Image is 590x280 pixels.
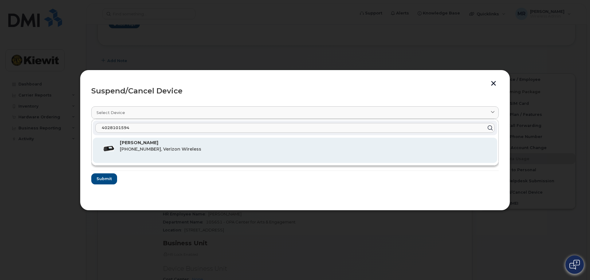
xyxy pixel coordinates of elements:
[93,138,497,163] div: [PERSON_NAME][PHONE_NUMBER], Verizon Wireless
[95,123,495,133] input: Enter name or device number
[91,87,499,95] div: Suspend/Cancel Device
[91,106,499,119] a: Select device
[103,143,115,155] img: image20231002-3703462-1820iw.jpeg
[96,176,112,182] span: Submit
[569,260,580,270] img: Open chat
[120,146,201,152] span: [PHONE_NUMBER], Verizon Wireless
[91,173,117,184] button: Submit
[120,140,158,145] strong: [PERSON_NAME]
[96,110,125,116] span: Select device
